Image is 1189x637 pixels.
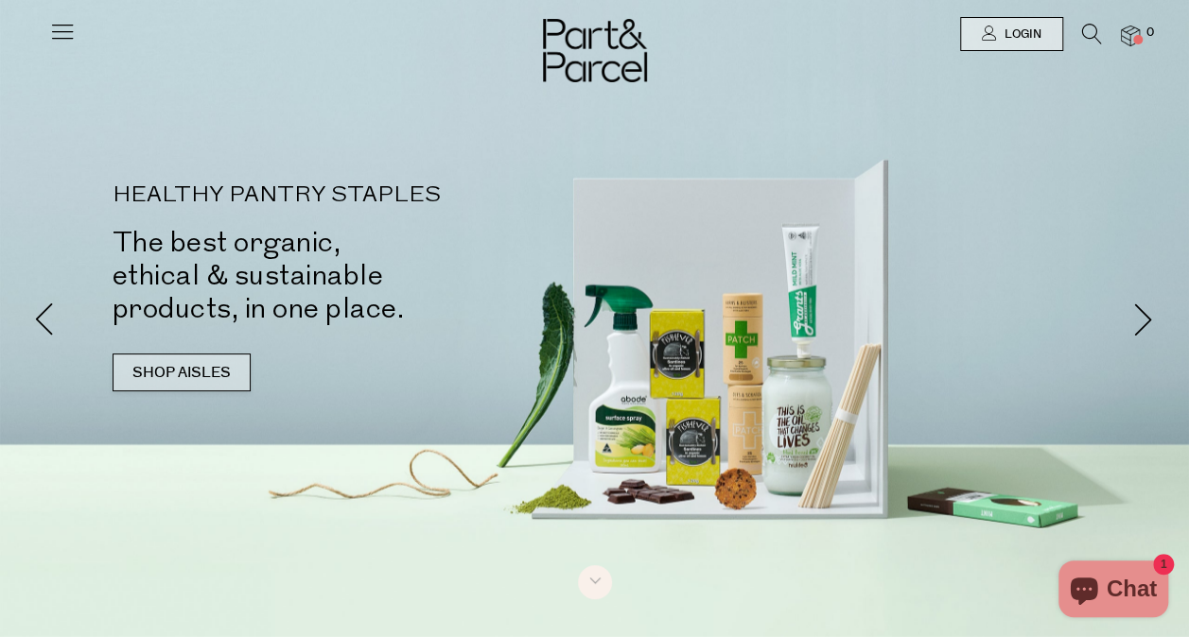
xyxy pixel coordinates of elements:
[1142,25,1159,42] span: 0
[113,226,623,325] h2: The best organic, ethical & sustainable products, in one place.
[1000,26,1041,43] span: Login
[1053,560,1174,622] inbox-online-store-chat: Shopify online store chat
[1121,26,1140,45] a: 0
[113,184,623,207] p: HEALTHY PANTRY STAPLES
[113,353,251,391] a: SHOP AISLES
[543,19,647,82] img: Part&Parcel
[960,17,1063,51] a: Login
